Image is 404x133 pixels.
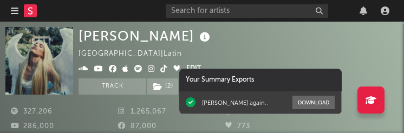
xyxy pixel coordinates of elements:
div: [PERSON_NAME] [79,27,213,45]
div: Your Summary Exports [179,69,342,91]
div: [PERSON_NAME] again.. [202,99,268,107]
span: 773 [225,123,250,130]
button: Track [79,78,146,95]
span: 327,206 [11,108,53,115]
input: Search for artists [166,4,328,18]
span: ( 2 ) [146,78,179,95]
span: 286,000 [11,123,54,130]
span: 1,265,067 [118,108,166,115]
div: [GEOGRAPHIC_DATA] | Latin [79,48,194,61]
span: 87,000 [118,123,157,130]
button: Edit [186,63,201,76]
button: Download [292,96,335,109]
button: (2) [147,78,178,95]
